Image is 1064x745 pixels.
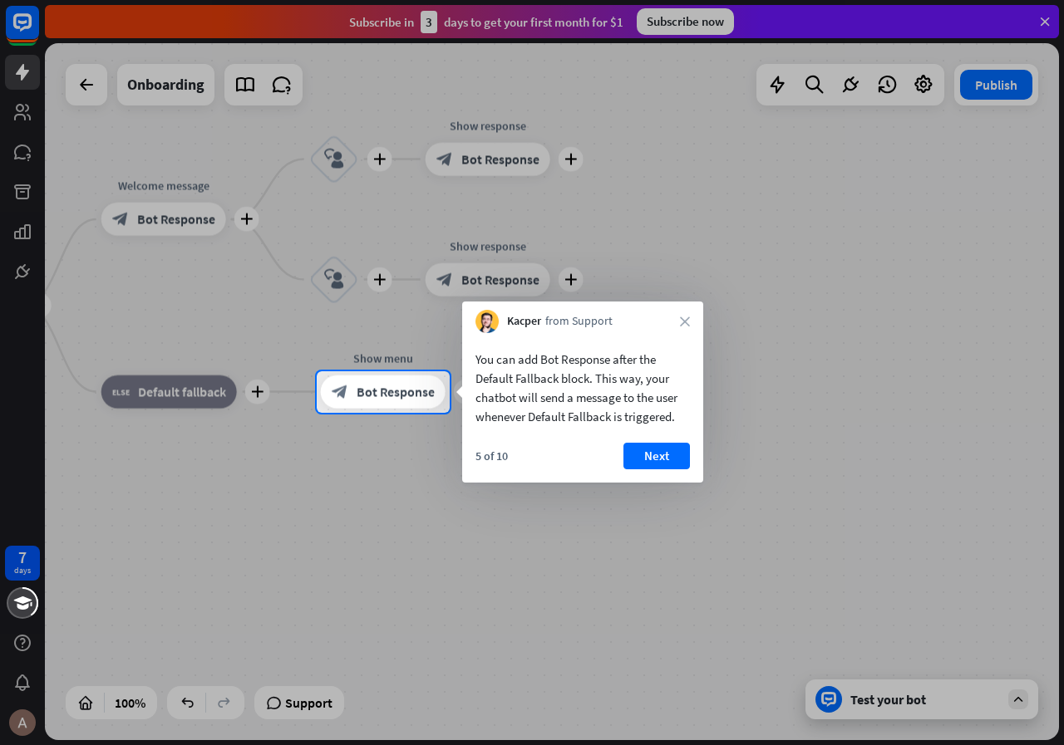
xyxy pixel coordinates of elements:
i: block_bot_response [332,384,348,400]
button: Open LiveChat chat widget [13,7,63,56]
div: You can add Bot Response after the Default Fallback block. This way, your chatbot will send a mes... [475,350,690,426]
div: 5 of 10 [475,448,508,463]
span: from Support [545,313,613,330]
i: close [680,316,690,326]
span: Kacper [507,313,541,330]
button: Next [623,443,690,469]
span: Bot Response [357,384,435,400]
